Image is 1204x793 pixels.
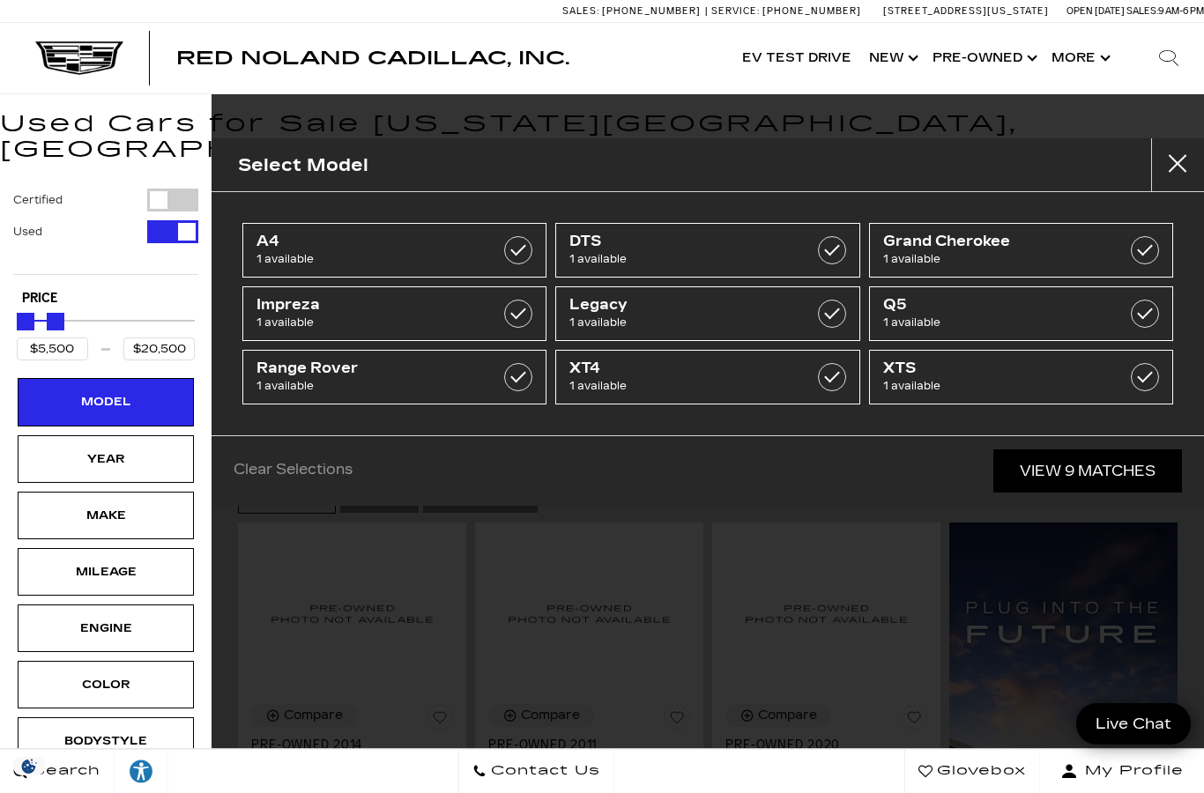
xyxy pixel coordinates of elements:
div: Color [62,675,150,694]
a: Live Chat [1076,703,1191,745]
a: Grand Cherokee1 available [869,223,1173,278]
span: My Profile [1078,759,1184,783]
a: Red Noland Cadillac, Inc. [176,49,569,67]
span: Sales: [1126,5,1158,17]
span: 1 available [883,377,1118,395]
div: ColorColor [18,661,194,708]
div: BodystyleBodystyle [18,717,194,765]
span: 1 available [883,250,1118,268]
a: Contact Us [458,749,614,793]
span: [PHONE_NUMBER] [602,5,701,17]
div: Maximum Price [47,313,64,330]
div: Bodystyle [62,731,150,751]
button: More [1043,23,1116,93]
span: Q5 [883,296,1118,314]
div: EngineEngine [18,604,194,652]
span: Grand Cherokee [883,233,1118,250]
span: Contact Us [487,759,600,783]
div: Filter by Vehicle Type [13,189,198,274]
a: Glovebox [904,749,1040,793]
h5: Price [22,291,190,307]
a: Legacy1 available [555,286,859,341]
img: Opt-Out Icon [9,757,49,775]
a: Clear Selections [234,461,353,482]
span: 1 available [883,314,1118,331]
div: Search [1133,23,1204,93]
span: Impreza [256,296,491,314]
span: Legacy [569,296,804,314]
a: New [860,23,924,93]
div: Price [17,307,195,360]
span: 1 available [569,377,804,395]
span: XTS [883,359,1118,377]
div: Engine [62,619,150,638]
button: Open user profile menu [1040,749,1204,793]
span: DTS [569,233,804,250]
span: XT4 [569,359,804,377]
h2: Select Model [238,151,368,180]
div: Year [62,449,150,469]
a: EV Test Drive [733,23,860,93]
div: Minimum Price [17,313,34,330]
span: Range Rover [256,359,491,377]
div: YearYear [18,435,194,483]
a: Service: [PHONE_NUMBER] [705,6,866,16]
section: Click to Open Cookie Consent Modal [9,757,49,775]
div: Explore your accessibility options [115,758,167,784]
span: 9 AM-6 PM [1158,5,1204,17]
a: [STREET_ADDRESS][US_STATE] [883,5,1049,17]
a: A41 available [242,223,546,278]
span: Open [DATE] [1067,5,1125,17]
a: Pre-Owned [924,23,1043,93]
span: Service: [711,5,760,17]
span: Glovebox [933,759,1026,783]
span: 1 available [256,250,491,268]
span: 1 available [569,250,804,268]
button: close [1151,138,1204,191]
span: Red Noland Cadillac, Inc. [176,48,569,69]
a: DTS1 available [555,223,859,278]
div: Mileage [62,562,150,582]
a: XT41 available [555,350,859,404]
img: Cadillac Dark Logo with Cadillac White Text [35,41,123,75]
div: Make [62,506,150,525]
span: Live Chat [1087,714,1180,734]
span: Sales: [562,5,599,17]
input: Minimum [17,337,88,360]
a: XTS1 available [869,350,1173,404]
a: View 9 Matches [993,449,1182,493]
input: Maximum [123,337,195,360]
span: A4 [256,233,491,250]
a: Impreza1 available [242,286,546,341]
a: Sales: [PHONE_NUMBER] [562,6,705,16]
a: Q51 available [869,286,1173,341]
a: Range Rover1 available [242,350,546,404]
span: 1 available [256,377,491,395]
div: Model [62,392,150,411]
span: 1 available [256,314,491,331]
div: ModelModel [18,378,194,426]
a: Explore your accessibility options [115,749,168,793]
span: Search [27,759,100,783]
span: [PHONE_NUMBER] [762,5,861,17]
span: 1 available [569,314,804,331]
label: Used [13,223,42,241]
label: Certified [13,191,63,209]
div: MileageMileage [18,548,194,596]
div: MakeMake [18,492,194,539]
